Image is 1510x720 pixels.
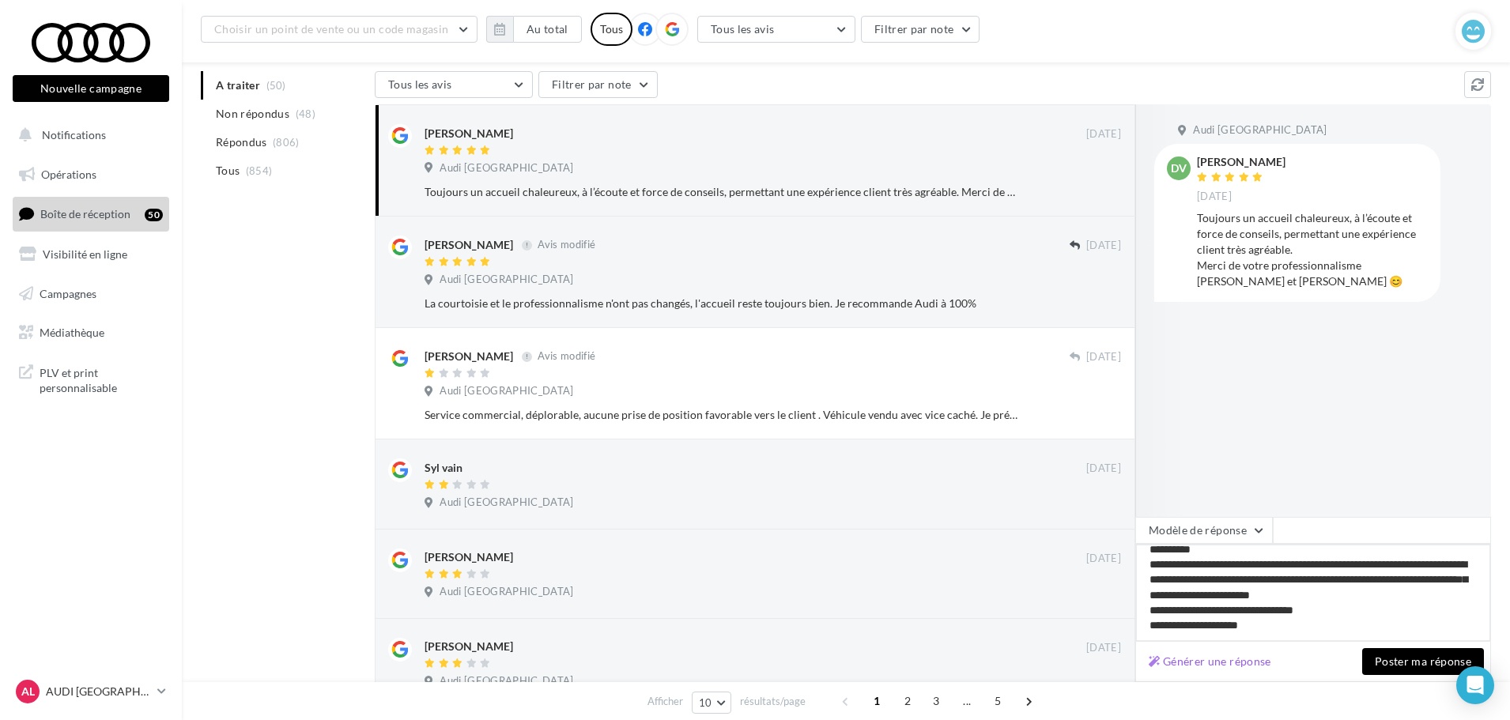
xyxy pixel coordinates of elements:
div: Syl vain [425,460,462,476]
a: PLV et print personnalisable [9,356,172,402]
span: [DATE] [1086,350,1121,364]
a: Médiathèque [9,316,172,349]
span: Non répondus [216,106,289,122]
button: Choisir un point de vente ou un code magasin [201,16,478,43]
span: Répondus [216,134,267,150]
span: Choisir un point de vente ou un code magasin [214,22,448,36]
div: [PERSON_NAME] [425,237,513,253]
span: [DATE] [1086,239,1121,253]
span: Boîte de réception [40,207,130,221]
span: Tous les avis [388,77,452,91]
p: AUDI [GEOGRAPHIC_DATA] [46,684,151,699]
span: Tous les avis [711,22,775,36]
span: (806) [273,136,300,149]
span: Audi [GEOGRAPHIC_DATA] [440,161,573,175]
span: Tous [216,163,240,179]
div: Open Intercom Messenger [1456,666,1494,704]
button: Filtrer par note [861,16,980,43]
span: 2 [895,688,920,714]
button: Au total [486,16,582,43]
a: Opérations [9,158,172,191]
div: [PERSON_NAME] [425,549,513,565]
button: Tous les avis [697,16,855,43]
span: [DATE] [1086,552,1121,566]
a: AL AUDI [GEOGRAPHIC_DATA] [13,677,169,707]
span: 5 [985,688,1010,714]
button: Notifications [9,119,166,152]
span: Audi [GEOGRAPHIC_DATA] [440,384,573,398]
div: Tous [591,13,632,46]
a: Visibilité en ligne [9,238,172,271]
div: [PERSON_NAME] [425,349,513,364]
span: (48) [296,107,315,120]
span: [DATE] [1086,641,1121,655]
a: Campagnes [9,277,172,311]
div: Toujours un accueil chaleureux, à l’écoute et force de conseils, permettant une expérience client... [425,184,1018,200]
div: La courtoisie et le professionnalisme n'ont pas changés, l'accueil reste toujours bien. Je recomm... [425,296,1018,311]
span: Opérations [41,168,96,181]
a: Boîte de réception50 [9,197,172,231]
div: [PERSON_NAME] [425,639,513,654]
button: Poster ma réponse [1362,648,1484,675]
button: 10 [692,692,732,714]
div: [PERSON_NAME] [1197,156,1285,168]
span: Campagnes [40,286,96,300]
div: [PERSON_NAME] [425,126,513,141]
span: Notifications [42,128,106,141]
span: AL [21,684,35,699]
div: Toujours un accueil chaleureux, à l’écoute et force de conseils, permettant une expérience client... [1197,210,1428,289]
span: résultats/page [740,694,806,709]
button: Générer une réponse [1142,652,1278,671]
button: Filtrer par note [538,71,658,98]
span: 10 [699,696,712,709]
span: Médiathèque [40,326,104,339]
button: Modèle de réponse [1135,517,1273,544]
span: Audi [GEOGRAPHIC_DATA] [440,496,573,510]
div: 50 [145,209,163,221]
button: Au total [513,16,582,43]
span: 3 [923,688,949,714]
span: Afficher [647,694,683,709]
span: Audi [GEOGRAPHIC_DATA] [440,273,573,287]
span: Avis modifié [538,350,595,363]
span: ... [954,688,980,714]
span: Avis modifié [538,239,595,251]
button: Tous les avis [375,71,533,98]
span: [DATE] [1086,127,1121,141]
span: Audi [GEOGRAPHIC_DATA] [1193,123,1327,138]
button: Nouvelle campagne [13,75,169,102]
span: PLV et print personnalisable [40,362,163,396]
div: Service commercial, déplorable, aucune prise de position favorable vers le client . Véhicule vend... [425,407,1018,423]
span: Audi [GEOGRAPHIC_DATA] [440,585,573,599]
span: Audi [GEOGRAPHIC_DATA] [440,674,573,688]
span: DV [1171,160,1187,176]
span: (854) [246,164,273,177]
span: [DATE] [1086,462,1121,476]
span: [DATE] [1197,190,1232,204]
span: 1 [864,688,889,714]
span: Visibilité en ligne [43,247,127,261]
